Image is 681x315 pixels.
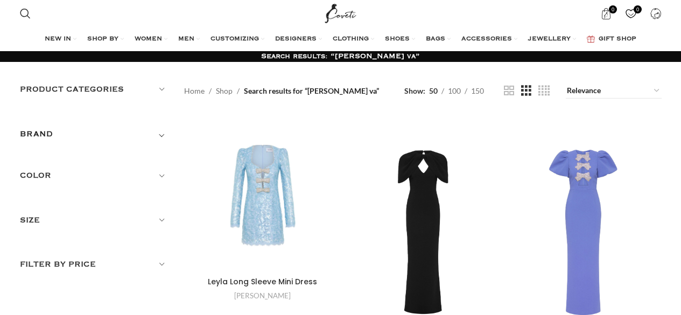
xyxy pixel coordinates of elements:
span: WOMEN [135,35,162,44]
span: CUSTOMIZING [210,35,259,44]
a: Shop [216,85,233,97]
span: GIFT SHOP [599,35,636,44]
a: DESIGNERS [275,29,322,50]
a: Search [15,3,36,24]
span: Show [404,85,425,97]
div: My Wishlist [620,3,642,24]
span: 150 [471,86,484,95]
a: JEWELLERY [528,29,576,50]
a: NEW IN [45,29,76,50]
a: GIFT SHOP [587,29,636,50]
span: CLOTHING [333,35,369,44]
a: Grid view 4 [538,84,550,97]
span: 0 [609,5,617,13]
a: BAGS [426,29,451,50]
a: [PERSON_NAME] [234,291,291,301]
a: 50 [425,85,441,97]
span: Search results for “[PERSON_NAME] va” [244,85,379,97]
img: GiftBag [587,36,595,43]
span: 100 [448,86,461,95]
a: 100 [444,85,465,97]
nav: Breadcrumb [184,85,379,97]
a: Home [184,85,205,97]
a: MEN [178,29,200,50]
h5: Color [20,170,169,181]
select: Shop order [566,83,662,99]
span: SHOP BY [87,35,118,44]
h5: Filter by price [20,258,169,270]
a: CLOTHING [333,29,374,50]
a: Leyla Long Sleeve Mini Dress [184,115,341,272]
h5: BRAND [20,128,53,140]
span: MEN [178,35,194,44]
a: 0 [620,3,642,24]
a: Grid view 2 [504,84,514,97]
a: CUSTOMIZING [210,29,264,50]
span: DESIGNERS [275,35,317,44]
h5: Product categories [20,83,169,95]
div: Main navigation [15,29,667,50]
a: Grid view 3 [521,84,531,97]
span: BAGS [426,35,445,44]
div: Toggle filter [20,128,169,147]
h5: Size [20,214,169,226]
span: NEW IN [45,35,71,44]
a: WOMEN [135,29,167,50]
a: Site logo [322,8,359,17]
span: ACCESSORIES [461,35,512,44]
a: Leyla Long Sleeve Mini Dress [208,276,317,287]
a: SHOES [385,29,415,50]
a: SHOP BY [87,29,124,50]
span: SHOES [385,35,410,44]
h1: Search results: “[PERSON_NAME] va” [261,52,420,61]
span: JEWELLERY [528,35,571,44]
a: 0 [595,3,617,24]
a: 150 [467,85,488,97]
span: 0 [634,5,642,13]
a: ACCESSORIES [461,29,517,50]
span: 50 [429,86,438,95]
